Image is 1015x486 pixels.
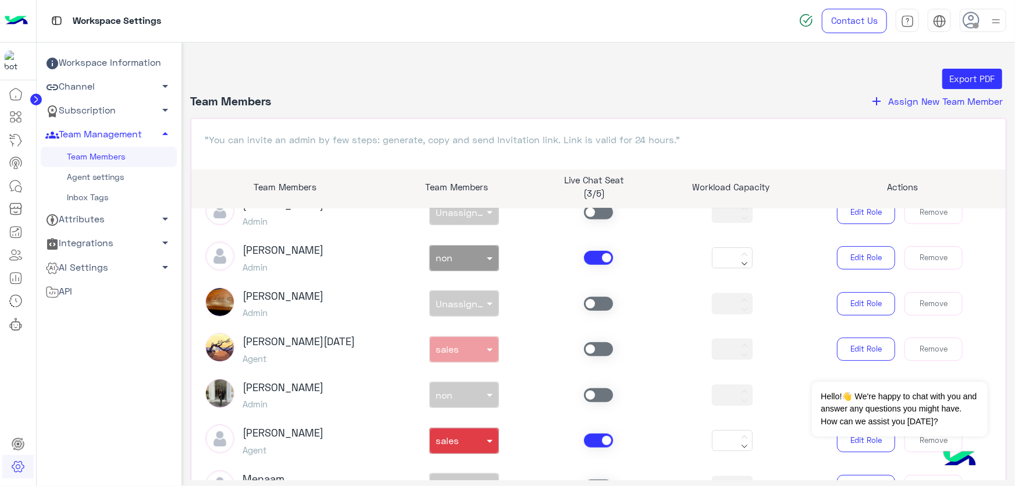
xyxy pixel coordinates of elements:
p: Team Members [191,180,380,194]
h5: Agent [243,353,355,364]
p: Team Members [397,180,517,194]
h3: [PERSON_NAME] [243,244,324,257]
button: Remove [904,338,963,361]
img: defaultAdmin.png [205,424,234,453]
a: Contact Us [822,9,887,33]
img: tab [901,15,914,28]
a: API [41,279,177,303]
h3: [PERSON_NAME] [243,381,324,394]
a: Attributes [41,208,177,232]
img: picture [205,379,234,408]
span: arrow_drop_down [159,212,173,226]
h5: Admin [243,399,324,409]
button: Remove [904,292,963,315]
a: Integrations [41,232,177,256]
span: arrow_drop_down [159,260,173,274]
h3: [PERSON_NAME][DATE] [243,335,355,348]
span: arrow_drop_up [159,127,173,141]
img: Logo [5,9,28,33]
a: Workspace Information [41,51,177,75]
h5: Admin [243,307,324,318]
p: "You can invite an admin by few steps: generate, copy and send Invitation link. Link is valid for... [205,133,992,147]
img: spinner [799,13,813,27]
img: 713415422032625 [5,51,26,72]
a: tab [896,9,919,33]
h3: Menaam [243,473,285,485]
span: Assign New Team Member [888,95,1003,107]
h3: [PERSON_NAME] [243,290,324,303]
p: Actions [809,180,997,194]
span: Hello!👋 We're happy to chat with you and answer any questions you might have. How can we assist y... [812,382,987,437]
p: Workload Capacity [671,180,791,194]
h5: Admin [243,216,324,226]
h4: Team Members [191,94,272,109]
img: profile [989,14,1003,29]
button: Edit Role [837,201,895,224]
a: Team Management [41,123,177,147]
span: Export PDF [949,73,995,84]
button: Edit Role [837,338,895,361]
h5: Admin [243,262,324,272]
img: tab [933,15,946,28]
img: tab [49,13,64,28]
a: Agent settings [41,167,177,187]
a: Inbox Tags [41,187,177,208]
img: defaultAdmin.png [205,196,234,225]
img: picture [205,288,234,317]
img: ACg8ocJAd9cmCV_lg36ov6Kt_yM79juuS8Adv9pU2f3caa9IOlWTjQo=s96-c [205,333,234,362]
span: arrow_drop_down [159,79,173,93]
button: Edit Role [837,246,895,269]
img: defaultAdmin.png [205,242,234,271]
span: arrow_drop_down [159,236,173,250]
h5: Agent [243,445,324,455]
a: Team Members [41,147,177,167]
button: Edit Role [837,429,895,452]
span: arrow_drop_down [159,103,173,117]
span: API [45,284,73,299]
button: Remove [904,429,963,452]
a: Subscription [41,99,177,123]
h3: [PERSON_NAME] [243,427,324,439]
a: Channel [41,75,177,99]
a: AI Settings [41,256,177,279]
i: add [870,94,884,108]
p: (3/5) [534,187,654,200]
p: Live Chat Seat [534,173,654,187]
button: Export PDF [942,69,1002,90]
img: hulul-logo.png [939,439,980,480]
p: Workspace Settings [73,13,161,29]
button: Remove [904,246,963,269]
button: addAssign New Team Member [866,94,1006,109]
button: Remove [904,201,963,224]
button: Edit Role [837,292,895,315]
